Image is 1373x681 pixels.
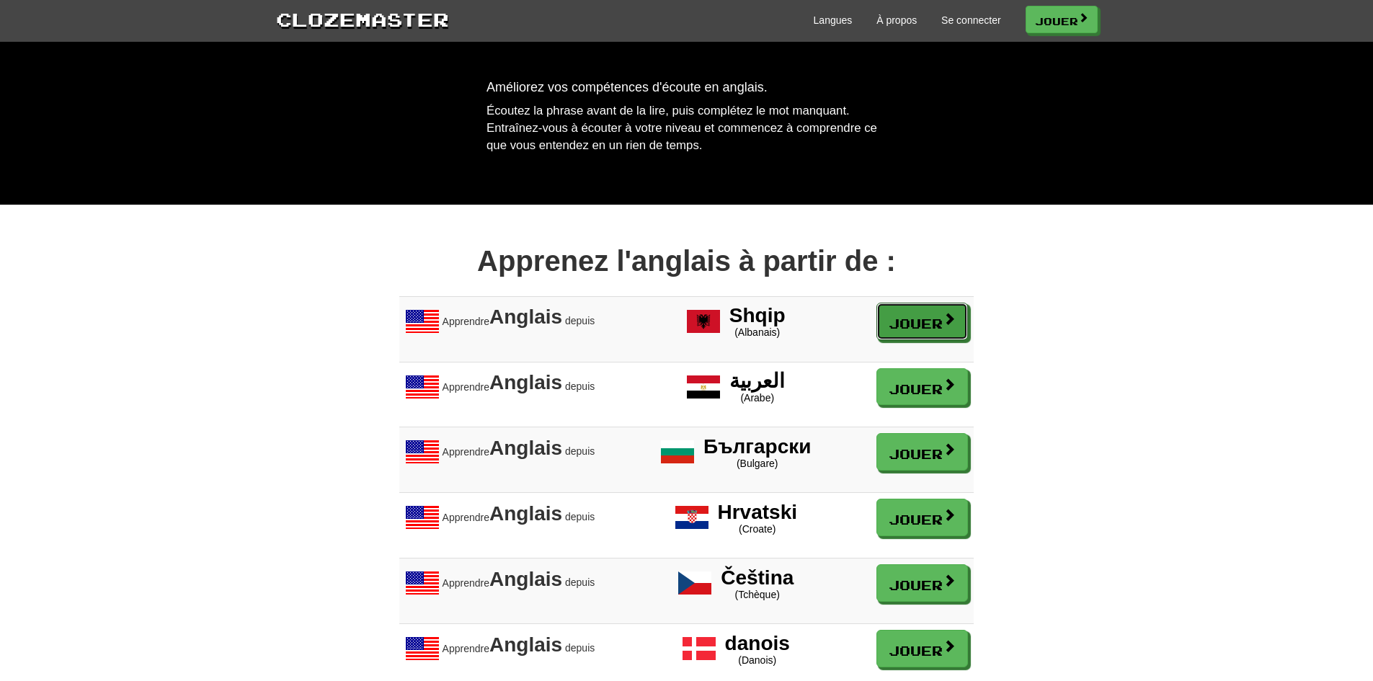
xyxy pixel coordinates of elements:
[941,14,1001,26] font: Se connecter
[443,512,489,523] font: Apprendre
[876,368,968,406] a: Jouer
[876,564,968,602] a: Jouer
[735,589,780,600] font: (Tchèque)
[889,643,943,659] font: Jouer
[565,445,595,457] font: depuis
[276,6,449,32] a: Clozemaster
[565,314,595,326] font: depuis
[682,642,790,654] a: danois (Danois)
[405,500,440,535] img: Apprendre l'anglais (anglais) depuis le Hrvatski (croate)
[405,304,440,339] img: Apprendre l'anglais (anglais) avec Shqip (albanais)
[729,304,786,326] font: Shqip
[443,380,489,392] font: Apprendre
[876,499,968,536] a: Jouer
[677,577,794,588] a: Čeština (Tchèque)
[489,306,562,328] font: Anglais
[686,380,785,391] a: العربية (Arabe)
[489,568,562,590] font: Anglais
[477,245,896,277] font: Apprenez l'anglais à partir de :
[565,380,595,391] font: depuis
[443,446,489,458] font: Apprendre
[686,304,721,339] img: Shqip albanais
[941,13,1001,27] a: Se connecter
[725,632,790,654] font: danois
[276,8,449,30] font: Clozemaster
[1035,14,1078,27] font: Jouer
[443,315,489,326] font: Apprendre
[405,566,440,600] img: Apprendre l'anglais (anglais) avec Čeština (tchèque)
[740,392,774,404] font: (Arabe)
[675,511,797,522] a: Hrvatski (Croate)
[876,433,968,471] a: Jouer
[889,316,943,331] font: Jouer
[489,502,562,525] font: Anglais
[565,511,595,522] font: depuis
[565,577,595,588] font: depuis
[677,566,712,600] img: Čeština tchèque
[1026,6,1098,33] a: Jouer
[489,633,562,656] font: Anglais
[734,326,780,338] font: (Albanais)
[405,631,440,666] img: Apprendre l'anglais (English) depuis Dansk (Danish)
[721,566,794,589] font: Čeština
[739,523,776,535] font: (Croate)
[737,458,778,469] font: (Bulgare)
[889,577,943,593] font: Jouer
[876,303,968,340] a: Jouer
[443,577,489,589] font: Apprendre
[703,435,811,458] font: Български
[489,437,562,459] font: Anglais
[405,370,440,404] img: Apprendre l'anglais (anglais) à partir de العربية (arabe)
[675,500,709,535] img: Hrvatski croate
[889,446,943,462] font: Jouer
[486,80,768,94] font: Améliorez vos compétences d'écoute en anglais.
[876,14,917,26] font: À propos
[889,380,943,396] font: Jouer
[660,435,695,469] img: Български Bulgare
[565,642,595,654] font: depuis
[686,314,786,326] a: Shqip (Albanais)
[489,371,562,393] font: Anglais
[814,14,853,26] font: Langues
[405,435,440,469] img: Apprendre l'anglais (anglais) depuis le bulgare (bulgare)
[686,370,721,404] img: العربية Arabe
[889,512,943,528] font: Jouer
[660,445,811,457] a: Български (Bulgare)
[443,643,489,654] font: Apprendre
[814,13,853,27] a: Langues
[682,631,716,666] img: Danois
[729,370,785,392] font: العربية
[486,104,877,152] font: Écoutez la phrase avant de la lire, puis complétez le mot manquant. Entraînez-vous à écouter à vo...
[876,13,917,27] a: À propos
[876,630,968,667] a: Jouer
[738,654,776,666] font: (Danois)
[717,501,797,523] font: Hrvatski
